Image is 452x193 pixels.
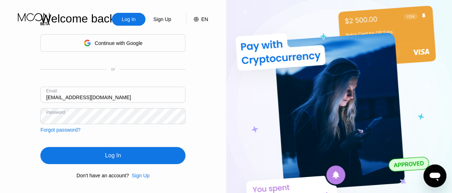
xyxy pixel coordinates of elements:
div: Continue with Google [40,34,185,52]
div: Sign Up [129,173,150,178]
div: Continue with Google [95,40,143,46]
div: Log In [40,147,185,164]
div: EN [186,13,208,26]
div: Sign Up [153,16,172,23]
div: Sign Up [132,173,150,178]
div: Log In [105,152,121,159]
div: Sign Up [145,13,179,26]
div: Password [46,110,65,115]
div: EN [201,16,208,22]
div: Forgot password? [40,127,80,133]
div: Email [46,88,57,93]
div: or [111,67,115,72]
div: Log In [112,13,145,26]
iframe: Button to launch messaging window [423,164,446,187]
div: Log In [121,16,136,23]
div: Don't have an account? [76,173,129,178]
